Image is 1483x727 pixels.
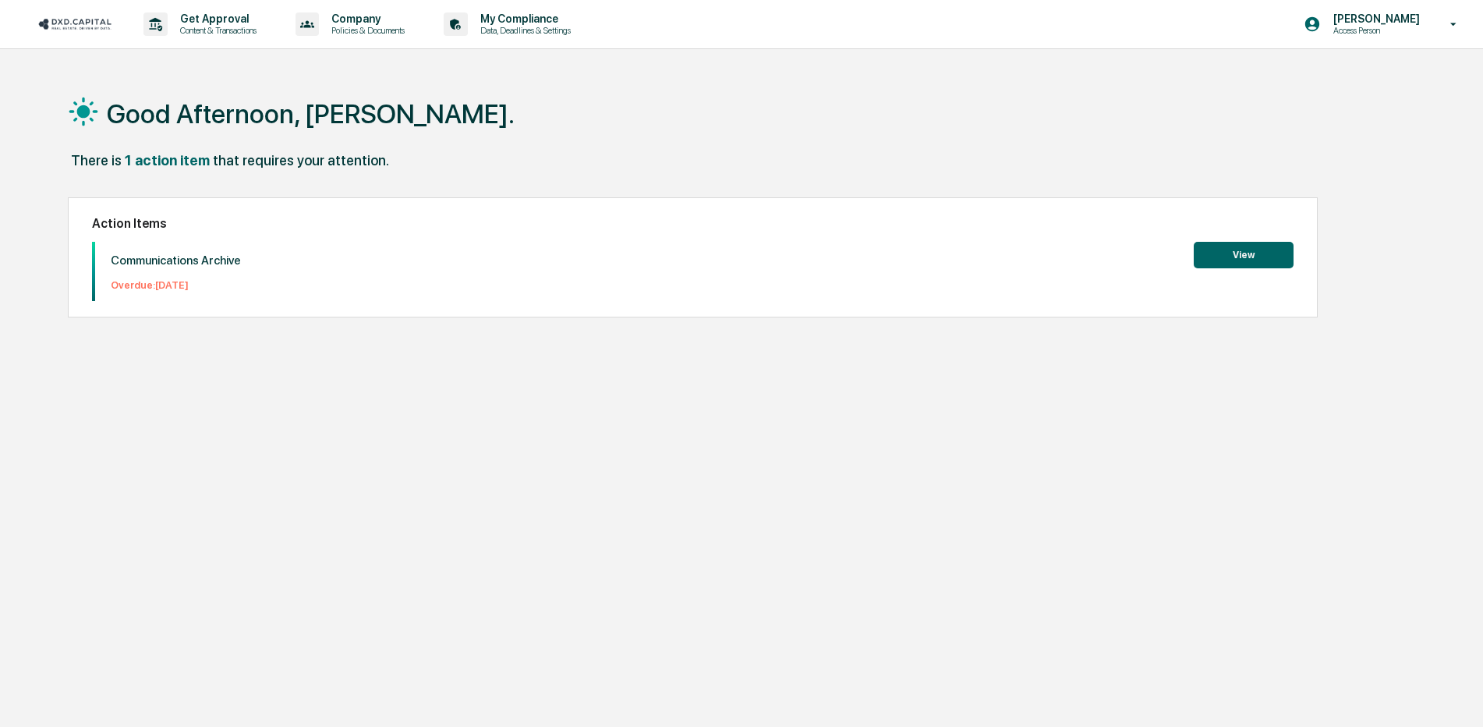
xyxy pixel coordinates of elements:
[1194,246,1294,261] a: View
[125,152,210,168] div: 1 action item
[319,12,412,25] p: Company
[1321,25,1428,36] p: Access Person
[1321,12,1428,25] p: [PERSON_NAME]
[168,25,264,36] p: Content & Transactions
[319,25,412,36] p: Policies & Documents
[213,152,389,168] div: that requires your attention.
[71,152,122,168] div: There is
[111,254,241,268] p: Communications Archive
[468,12,579,25] p: My Compliance
[168,12,264,25] p: Get Approval
[468,25,579,36] p: Data, Deadlines & Settings
[1194,242,1294,268] button: View
[111,279,241,291] p: Overdue: [DATE]
[107,98,515,129] h1: Good Afternoon, [PERSON_NAME].
[37,16,112,31] img: logo
[92,216,1294,231] h2: Action Items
